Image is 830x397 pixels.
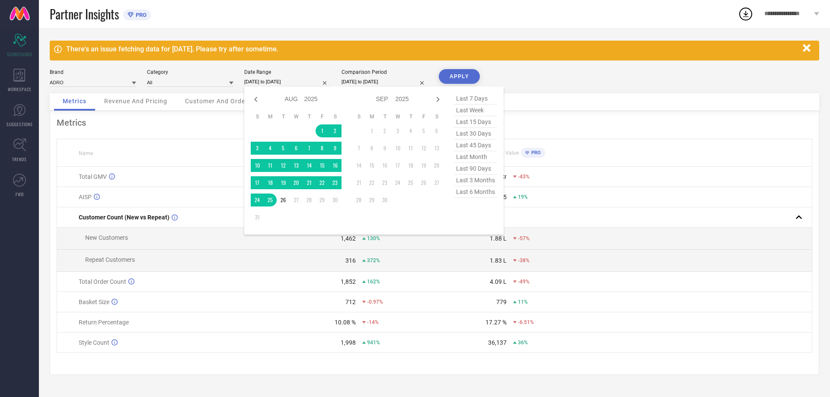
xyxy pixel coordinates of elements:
td: Sat Aug 16 2025 [329,159,342,172]
td: Sat Aug 30 2025 [329,194,342,206]
td: Sat Sep 20 2025 [430,159,443,172]
td: Mon Sep 15 2025 [365,159,378,172]
span: 372% [367,257,380,264]
span: last week [454,105,497,116]
div: Category [147,69,233,75]
th: Wednesday [391,113,404,120]
td: Wed Aug 20 2025 [290,176,303,189]
span: last 15 days [454,116,497,128]
td: Thu Sep 04 2025 [404,124,417,137]
td: Wed Aug 06 2025 [290,142,303,155]
td: Thu Sep 25 2025 [404,176,417,189]
td: Tue Aug 19 2025 [277,176,290,189]
span: last 7 days [454,93,497,105]
td: Mon Sep 01 2025 [365,124,378,137]
span: 162% [367,279,380,285]
td: Tue Sep 09 2025 [378,142,391,155]
span: PRO [134,12,147,18]
span: Customer Count (New vs Repeat) [79,214,169,221]
th: Thursday [303,113,316,120]
td: Sat Aug 23 2025 [329,176,342,189]
span: Total Order Count [79,278,126,285]
span: WORKSPACE [8,86,32,92]
th: Monday [264,113,277,120]
td: Mon Aug 04 2025 [264,142,277,155]
span: Revenue And Pricing [104,98,167,105]
span: Partner Insights [50,5,119,23]
span: -38% [518,257,530,264]
td: Fri Sep 19 2025 [417,159,430,172]
span: last 90 days [454,163,497,175]
td: Tue Sep 30 2025 [378,194,391,206]
span: -14% [367,319,379,325]
td: Sun Aug 24 2025 [251,194,264,206]
td: Mon Aug 11 2025 [264,159,277,172]
td: Mon Sep 08 2025 [365,142,378,155]
td: Tue Sep 23 2025 [378,176,391,189]
td: Tue Sep 16 2025 [378,159,391,172]
td: Sun Aug 03 2025 [251,142,264,155]
span: New Customers [85,234,128,241]
span: TRENDS [12,156,27,162]
td: Tue Aug 05 2025 [277,142,290,155]
td: Fri Sep 12 2025 [417,142,430,155]
span: Metrics [63,98,86,105]
span: 11% [518,299,528,305]
td: Sat Sep 13 2025 [430,142,443,155]
td: Sun Aug 17 2025 [251,176,264,189]
div: 36,137 [488,339,507,346]
div: 4.09 L [490,278,507,285]
td: Fri Aug 15 2025 [316,159,329,172]
td: Tue Aug 26 2025 [277,194,290,206]
th: Tuesday [277,113,290,120]
td: Thu Sep 18 2025 [404,159,417,172]
th: Sunday [251,113,264,120]
input: Select date range [244,77,331,86]
span: 19% [518,194,528,200]
td: Mon Sep 22 2025 [365,176,378,189]
td: Fri Aug 22 2025 [316,176,329,189]
td: Thu Aug 28 2025 [303,194,316,206]
td: Sat Sep 06 2025 [430,124,443,137]
div: 1.88 L [490,235,507,242]
td: Wed Aug 13 2025 [290,159,303,172]
div: Next month [433,94,443,105]
td: Sun Sep 28 2025 [352,194,365,206]
td: Sun Sep 07 2025 [352,142,365,155]
span: Repeat Customers [85,256,135,263]
div: 10.08 % [335,319,356,326]
div: Open download list [738,6,753,22]
td: Sat Sep 27 2025 [430,176,443,189]
span: Basket Size [79,299,109,305]
td: Fri Aug 01 2025 [316,124,329,137]
td: Wed Sep 17 2025 [391,159,404,172]
div: 1,462 [341,235,356,242]
td: Fri Aug 29 2025 [316,194,329,206]
span: -6.51% [518,319,534,325]
span: SCORECARDS [7,51,32,57]
span: AISP [79,194,92,200]
input: Select comparison period [342,77,428,86]
td: Thu Aug 07 2025 [303,142,316,155]
td: Fri Aug 08 2025 [316,142,329,155]
span: last 45 days [454,140,497,151]
td: Wed Aug 27 2025 [290,194,303,206]
div: 712 [345,299,356,305]
span: last 3 months [454,175,497,186]
div: 779 [496,299,507,305]
td: Mon Aug 18 2025 [264,176,277,189]
div: 1,998 [341,339,356,346]
div: Date Range [244,69,331,75]
td: Tue Sep 02 2025 [378,124,391,137]
td: Thu Aug 14 2025 [303,159,316,172]
div: 1,852 [341,278,356,285]
span: Style Count [79,339,109,346]
span: SUGGESTIONS [6,121,33,127]
td: Thu Sep 11 2025 [404,142,417,155]
th: Friday [316,113,329,120]
div: Previous month [251,94,261,105]
th: Sunday [352,113,365,120]
span: Total GMV [79,173,107,180]
td: Wed Sep 24 2025 [391,176,404,189]
th: Tuesday [378,113,391,120]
